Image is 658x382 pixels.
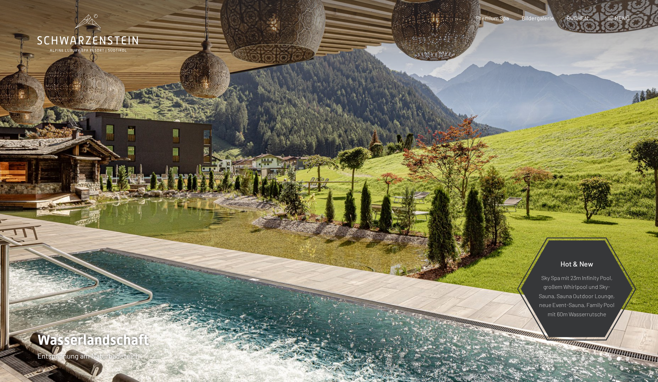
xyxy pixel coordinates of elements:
div: Carousel Pagination [561,357,630,361]
span: Menü [615,15,630,21]
span: Hot & New [560,259,593,268]
div: Carousel Page 1 [563,357,567,361]
div: Carousel Page 6 [608,357,612,361]
div: Carousel Page 2 [572,357,576,361]
a: Hot & New Sky Spa mit 23m Infinity Pool, großem Whirlpool und Sky-Sauna, Sauna Outdoor Lounge, ne... [520,240,633,338]
a: BUCHEN [567,15,588,21]
p: Sky Spa mit 23m Infinity Pool, großem Whirlpool und Sky-Sauna, Sauna Outdoor Lounge, neue Event-S... [538,273,615,318]
a: Bildergalerie [522,15,554,21]
div: Carousel Page 4 [590,357,594,361]
a: Premium Spa [476,15,509,21]
div: Carousel Page 5 [599,357,603,361]
div: Carousel Page 7 (Current Slide) [617,357,621,361]
div: Carousel Page 8 [626,357,630,361]
div: Carousel Page 3 [581,357,585,361]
